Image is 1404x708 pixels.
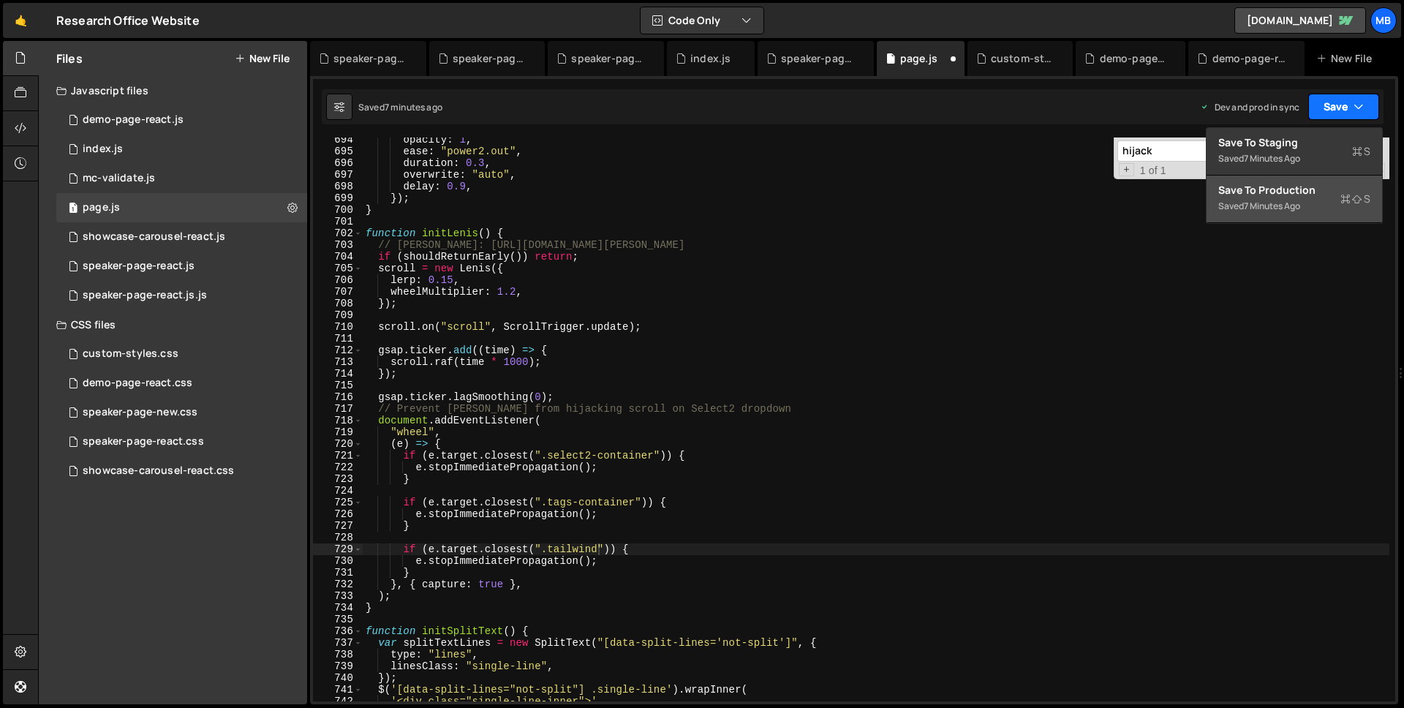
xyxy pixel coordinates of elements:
[83,201,120,214] div: page.js
[1352,144,1370,159] span: S
[333,51,408,66] div: speaker-page-new.css
[83,377,192,390] div: demo-page-react.css
[313,298,363,309] div: 708
[1370,7,1397,34] a: MB
[1244,152,1300,165] div: 7 minutes ago
[69,203,78,215] span: 1
[1218,135,1370,150] div: Save to Staging
[1200,101,1299,113] div: Dev and prod in sync
[313,309,363,321] div: 709
[56,427,307,456] div: 10476/47016.css
[991,51,1056,66] div: custom-styles.css
[235,53,290,64] button: New File
[313,579,363,590] div: 732
[358,101,442,113] div: Saved
[313,567,363,579] div: 731
[56,164,307,193] div: 10476/46986.js
[1218,183,1370,197] div: Save to Production
[56,339,307,369] div: 10476/38631.css
[313,321,363,333] div: 710
[313,391,363,403] div: 716
[313,672,363,684] div: 740
[56,398,307,427] div: 10476/48082.css
[1207,176,1382,223] button: Save to ProductionS Saved7 minutes ago
[900,51,937,66] div: page.js
[313,157,363,169] div: 696
[313,216,363,227] div: 701
[56,135,307,164] div: 10476/23765.js
[313,146,363,157] div: 695
[313,239,363,251] div: 703
[56,281,307,310] div: 10476/47013.js
[313,380,363,391] div: 715
[56,50,83,67] h2: Files
[313,192,363,204] div: 699
[83,113,184,127] div: demo-page-react.js
[313,625,363,637] div: 736
[313,532,363,543] div: 728
[313,333,363,344] div: 711
[313,286,363,298] div: 707
[313,251,363,263] div: 704
[39,76,307,105] div: Javascript files
[313,614,363,625] div: 735
[313,660,363,672] div: 739
[83,260,195,273] div: speaker-page-react.js
[313,462,363,473] div: 722
[313,181,363,192] div: 698
[313,227,363,239] div: 702
[313,590,363,602] div: 733
[39,310,307,339] div: CSS files
[1316,51,1378,66] div: New File
[313,134,363,146] div: 694
[690,51,731,66] div: index.js
[313,438,363,450] div: 720
[313,555,363,567] div: 730
[1100,51,1169,66] div: demo-page-react.js
[313,274,363,286] div: 706
[571,51,646,66] div: speaker-page-react.js
[453,51,527,66] div: speaker-page-react.css
[313,543,363,555] div: 729
[1117,140,1301,162] input: Search for
[313,426,363,438] div: 719
[313,602,363,614] div: 734
[313,356,363,368] div: 713
[313,344,363,356] div: 712
[313,204,363,216] div: 700
[313,520,363,532] div: 727
[313,696,363,707] div: 742
[83,435,204,448] div: speaker-page-react.css
[83,230,225,244] div: showcase-carousel-react.js
[1244,200,1300,212] div: 7 minutes ago
[385,101,442,113] div: 7 minutes ago
[83,464,234,478] div: showcase-carousel-react.css
[1234,7,1366,34] a: [DOMAIN_NAME]
[83,143,123,156] div: index.js
[313,368,363,380] div: 714
[313,508,363,520] div: 726
[313,263,363,274] div: 705
[313,485,363,497] div: 724
[641,7,763,34] button: Code Only
[3,3,39,38] a: 🤙
[56,222,307,252] div: 10476/45223.js
[56,369,307,398] div: 10476/47462.css
[313,649,363,660] div: 738
[781,51,856,66] div: speaker-page-react.js.js
[1212,51,1287,66] div: demo-page-react.css
[313,450,363,462] div: 721
[83,406,197,419] div: speaker-page-new.css
[313,169,363,181] div: 697
[1340,192,1370,206] span: S
[56,252,307,281] div: 10476/48081.js
[1119,163,1134,176] span: Toggle Replace mode
[1134,165,1172,176] span: 1 of 1
[1218,197,1370,215] div: Saved
[1218,150,1370,167] div: Saved
[313,403,363,415] div: 717
[56,105,307,135] div: 10476/47463.js
[83,289,207,302] div: speaker-page-react.js.js
[83,172,155,185] div: mc-validate.js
